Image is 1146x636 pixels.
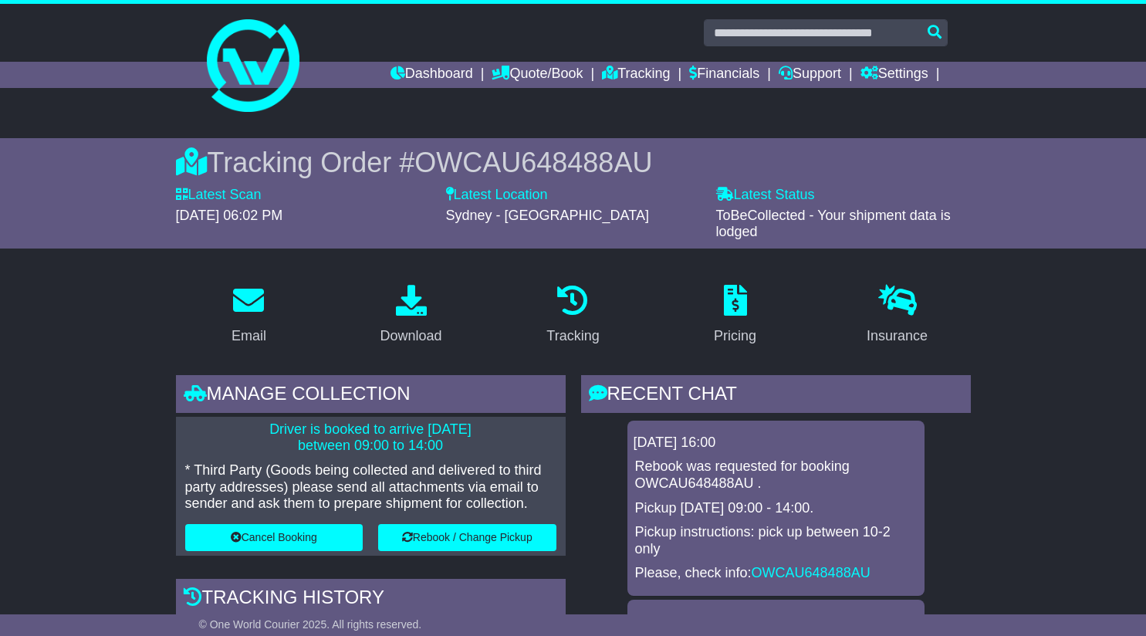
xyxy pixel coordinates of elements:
[714,326,756,347] div: Pricing
[446,208,649,223] span: Sydney - [GEOGRAPHIC_DATA]
[176,146,971,179] div: Tracking Order #
[370,279,451,352] a: Download
[446,187,548,204] label: Latest Location
[176,375,566,417] div: Manage collection
[716,187,815,204] label: Latest Status
[232,326,266,347] div: Email
[185,421,556,455] p: Driver is booked to arrive [DATE] between 09:00 to 14:00
[221,279,276,352] a: Email
[378,524,556,551] button: Rebook / Change Pickup
[635,524,917,557] p: Pickup instructions: pick up between 10-2 only
[185,524,363,551] button: Cancel Booking
[414,147,652,178] span: OWCAU648488AU
[704,279,766,352] a: Pricing
[752,565,870,580] a: OWCAU648488AU
[546,326,599,347] div: Tracking
[185,462,556,513] p: * Third Party (Goods being collected and delivered to third party addresses) please send all atta...
[634,435,918,452] div: [DATE] 16:00
[634,614,918,631] div: [DATE] 16:00
[492,62,583,88] a: Quote/Book
[716,208,951,240] span: ToBeCollected - Your shipment data is lodged
[635,565,917,582] p: Please, check info:
[779,62,841,88] a: Support
[176,579,566,621] div: Tracking history
[602,62,670,88] a: Tracking
[867,326,928,347] div: Insurance
[199,618,422,631] span: © One World Courier 2025. All rights reserved.
[536,279,609,352] a: Tracking
[581,375,971,417] div: RECENT CHAT
[860,62,928,88] a: Settings
[176,208,283,223] span: [DATE] 06:02 PM
[635,500,917,517] p: Pickup [DATE] 09:00 - 14:00.
[689,62,759,88] a: Financials
[176,187,262,204] label: Latest Scan
[380,326,441,347] div: Download
[857,279,938,352] a: Insurance
[390,62,473,88] a: Dashboard
[635,458,917,492] p: Rebook was requested for booking OWCAU648488AU .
